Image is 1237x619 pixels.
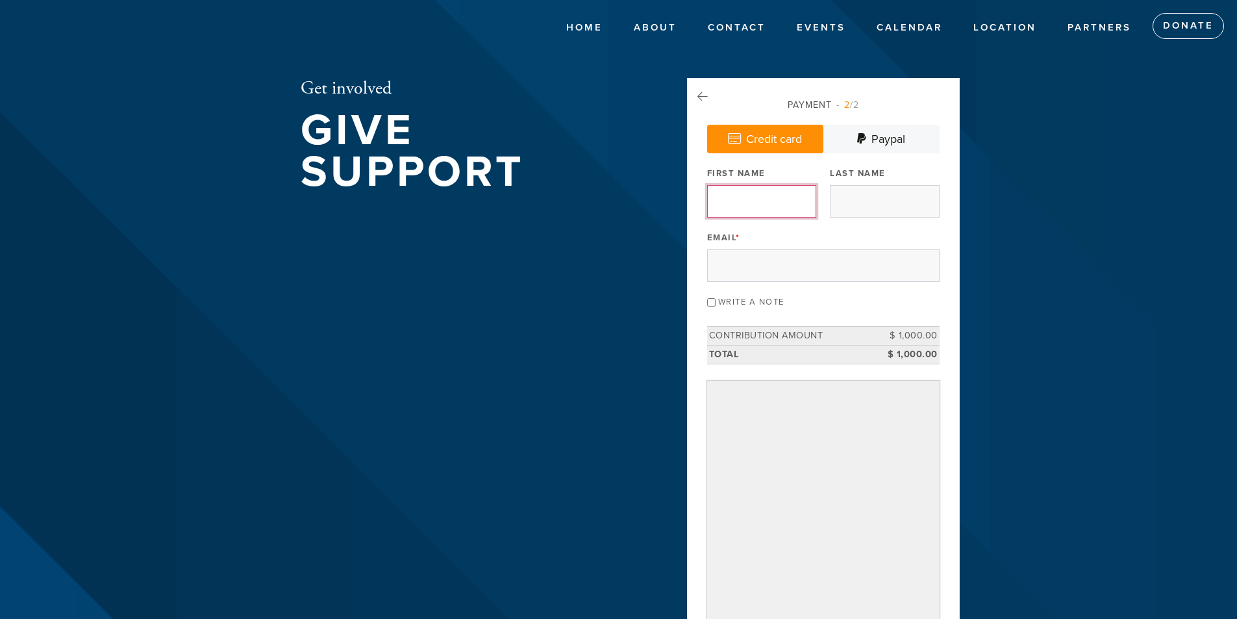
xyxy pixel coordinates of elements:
span: 2 [844,99,850,110]
h2: Get involved [301,78,645,100]
div: Payment [707,98,940,112]
label: Email [707,232,740,244]
td: Contribution Amount [707,327,881,346]
a: Location [964,16,1046,40]
h1: Give Support [301,110,645,194]
a: Events [787,16,855,40]
a: Home [556,16,612,40]
a: Calendar [867,16,952,40]
td: $ 1,000.00 [881,327,940,346]
label: Last Name [830,168,886,179]
a: About [624,16,686,40]
td: $ 1,000.00 [881,345,940,364]
a: Contact [698,16,775,40]
label: Write a note [718,297,784,307]
a: Donate [1153,13,1224,39]
a: Paypal [823,125,940,153]
a: Partners [1058,16,1141,40]
td: Total [707,345,881,364]
a: Credit card [707,125,823,153]
span: /2 [836,99,859,110]
label: First Name [707,168,766,179]
span: This field is required. [736,233,740,243]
